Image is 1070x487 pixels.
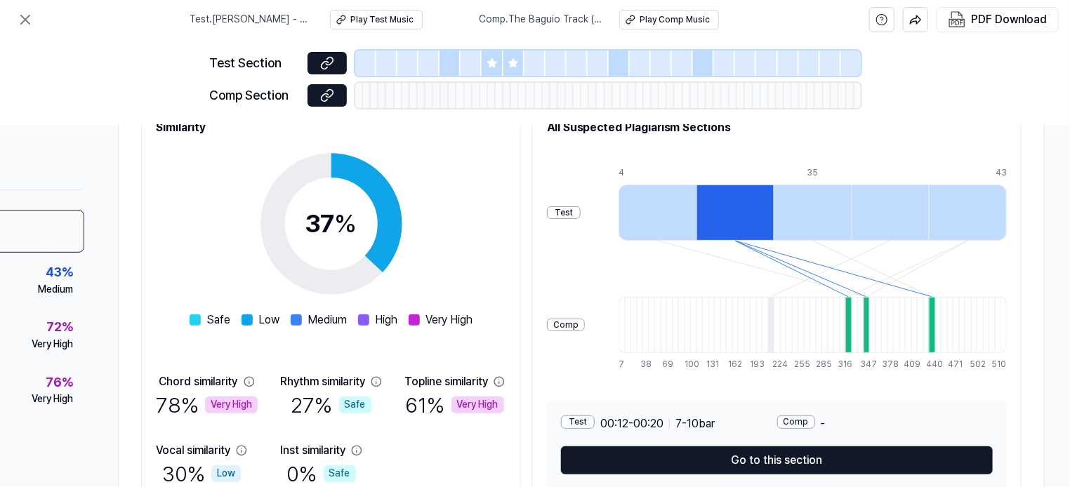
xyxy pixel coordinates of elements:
div: 61 % [406,390,504,420]
span: 7 - 10 bar [675,415,715,432]
div: 347 [860,359,866,371]
span: Low [258,312,279,328]
div: 510 [992,359,1007,371]
div: Very High [32,338,73,352]
span: % [335,208,357,239]
div: 27 % [291,390,371,420]
div: 502 [970,359,977,371]
span: Comp . The Baguio Track (Sharam Extended Remix) [479,13,602,27]
div: 78 % [156,390,258,420]
div: 440 [926,359,932,371]
div: Medium [38,283,73,297]
div: 378 [882,359,888,371]
div: PDF Download [971,11,1047,29]
div: Comp Section [209,86,299,106]
div: 43 % [46,262,73,283]
div: 37 [305,205,357,243]
h2: Similarity [156,119,506,136]
div: Safe [339,396,371,413]
div: 72 % [46,317,73,338]
button: Play Test Music [330,10,423,29]
div: 162 [728,359,734,371]
span: Medium [308,312,347,328]
div: 38 [640,359,647,371]
div: 471 [948,359,954,371]
div: 35 [807,167,885,179]
div: Play Comp Music [640,14,710,26]
div: Play Test Music [350,14,414,26]
button: PDF Download [946,8,1050,32]
div: - [777,415,993,432]
img: PDF Download [949,11,965,28]
div: Topline similarity [404,373,488,390]
span: High [375,312,397,328]
div: 76 % [46,373,73,393]
div: Test [547,206,581,220]
div: Safe [324,465,356,482]
svg: help [876,13,888,27]
span: Test . [PERSON_NAME] - Додай гучності (12 points) [Officia [190,13,313,27]
span: 00:12 - 00:20 [600,415,663,432]
div: Test [561,415,595,429]
div: 409 [904,359,911,371]
div: Very High [451,396,504,413]
div: 43 [996,167,1007,179]
div: Chord similarity [159,373,238,390]
span: Very High [425,312,473,328]
div: Comp [547,319,585,332]
img: share [909,13,922,26]
div: 69 [663,359,669,371]
div: 100 [685,359,691,371]
div: 193 [751,359,757,371]
h2: All Suspected Plagiarism Sections [547,119,1007,136]
button: Go to this section [561,446,993,474]
div: Very High [205,396,258,413]
div: 285 [817,359,823,371]
div: 255 [794,359,800,371]
div: 316 [838,359,845,371]
div: 4 [619,167,696,179]
div: Very High [32,392,73,406]
div: 7 [619,359,625,371]
div: 224 [772,359,779,371]
div: Vocal similarity [156,442,230,459]
div: Low [211,465,241,482]
div: Rhythm similarity [280,373,365,390]
span: Safe [206,312,230,328]
div: Inst similarity [280,442,345,459]
div: Test Section [209,53,299,74]
div: 131 [706,359,713,371]
button: Play Comp Music [619,10,719,29]
button: help [869,7,894,32]
div: Comp [777,415,815,429]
